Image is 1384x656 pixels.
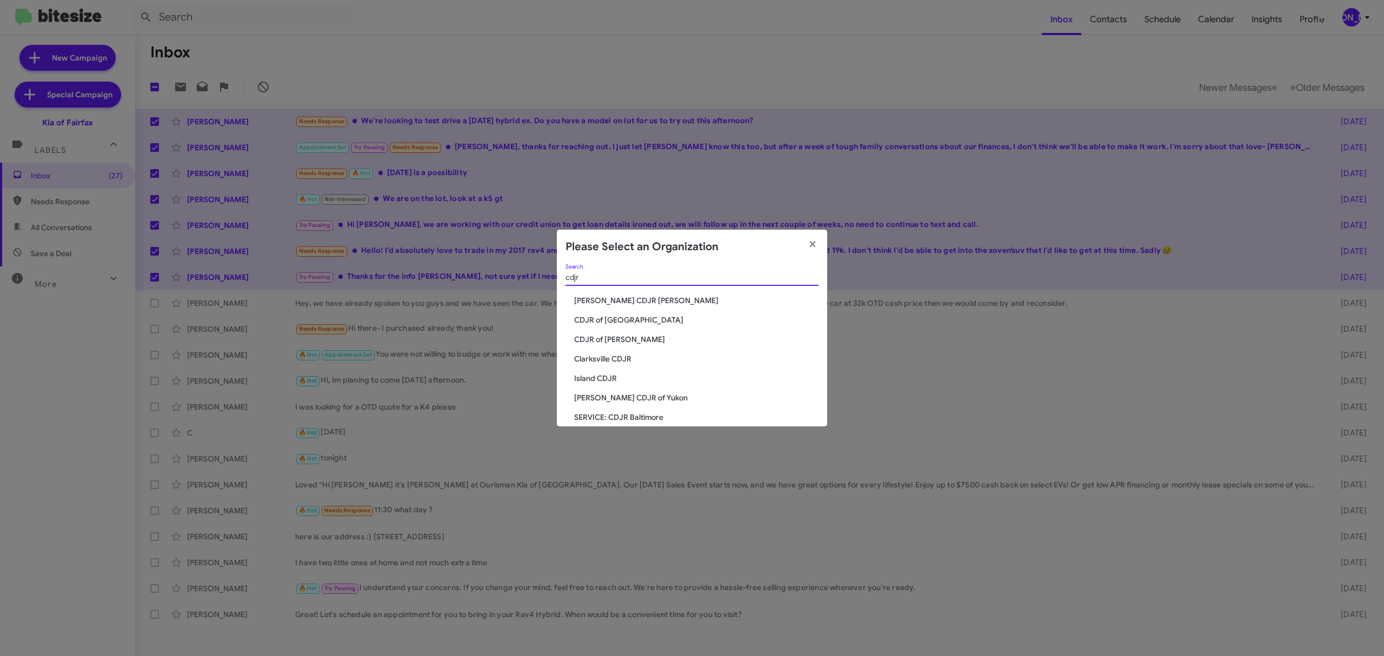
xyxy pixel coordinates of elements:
[565,238,718,256] h2: Please Select an Organization
[574,334,819,345] span: CDJR of [PERSON_NAME]
[574,295,819,306] span: [PERSON_NAME] CDJR [PERSON_NAME]
[574,353,819,364] span: Clarksville CDJR
[574,392,819,403] span: [PERSON_NAME] CDJR of Yukon
[574,373,819,384] span: Island CDJR
[574,314,819,325] span: CDJR of [GEOGRAPHIC_DATA]
[574,412,819,423] span: SERVICE: CDJR Baltimore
